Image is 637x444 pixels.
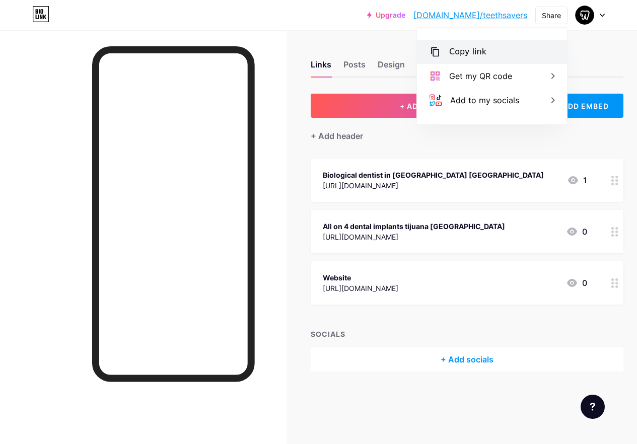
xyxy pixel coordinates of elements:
div: Add to my socials [450,94,519,106]
a: [DOMAIN_NAME]/teethsavers [413,9,527,21]
div: Share [542,10,561,21]
span: + ADD LINK [400,102,443,110]
div: + ADD EMBED [540,94,623,118]
div: [URL][DOMAIN_NAME] [323,180,544,191]
div: Website [323,272,398,283]
div: Links [311,58,331,77]
div: Biological dentist in [GEOGRAPHIC_DATA] [GEOGRAPHIC_DATA] [323,170,544,180]
div: Copy link [449,46,486,58]
div: 1 [567,174,587,186]
img: teethsavers [575,6,594,25]
div: 0 [566,226,587,238]
a: Upgrade [367,11,405,19]
div: Design [378,58,405,77]
button: + ADD LINK [311,94,532,118]
div: 0 [566,277,587,289]
div: + Add socials [311,347,623,372]
div: Get my QR code [449,70,512,82]
div: [URL][DOMAIN_NAME] [323,232,505,242]
div: [URL][DOMAIN_NAME] [323,283,398,293]
div: All on 4 dental implants tijuana [GEOGRAPHIC_DATA] [323,221,505,232]
div: + Add header [311,130,363,142]
div: SOCIALS [311,329,623,339]
div: Posts [343,58,366,77]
